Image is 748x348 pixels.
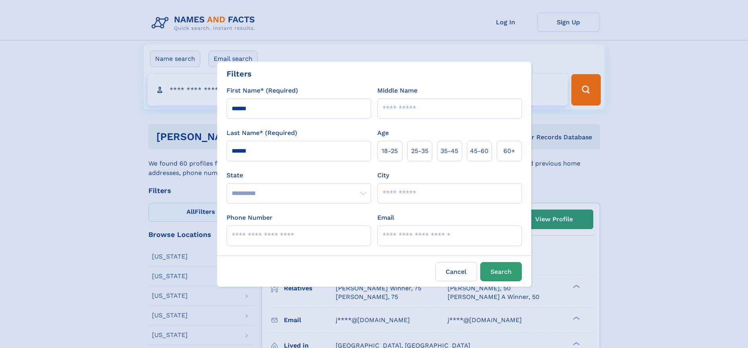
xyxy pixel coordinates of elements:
span: 60+ [503,146,515,156]
label: Age [377,128,389,138]
div: Filters [227,68,252,80]
span: 35‑45 [441,146,458,156]
label: Last Name* (Required) [227,128,297,138]
button: Search [480,262,522,281]
label: Email [377,213,394,222]
span: 18‑25 [382,146,398,156]
label: First Name* (Required) [227,86,298,95]
span: 45‑60 [470,146,488,156]
label: Cancel [435,262,477,281]
label: City [377,171,389,180]
label: Middle Name [377,86,417,95]
label: State [227,171,371,180]
span: 25‑35 [411,146,428,156]
label: Phone Number [227,213,272,222]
